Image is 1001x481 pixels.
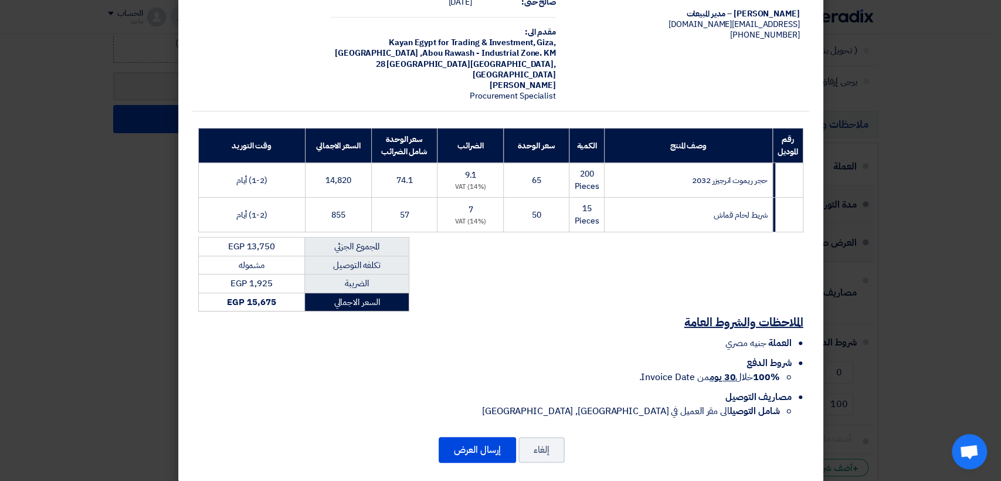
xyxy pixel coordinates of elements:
th: السعر الاجمالي [305,128,371,163]
span: Procurement Specialist [470,90,556,102]
span: 74.1 [396,174,413,187]
span: 50 [532,209,541,221]
u: 30 يوم [710,370,735,384]
span: 855 [331,209,345,221]
span: [PHONE_NUMBER] [730,29,800,41]
span: خلال من Invoice Date. [639,370,779,384]
span: شروط الدفع [746,356,791,370]
th: سعر الوحدة شامل الضرائب [371,128,437,163]
span: 65 [532,174,541,187]
button: إلغاء [518,437,565,463]
span: العملة [768,336,791,350]
span: Kayan Egypt for Trading & Investment, [389,36,535,49]
span: (1-2) أيام [236,209,267,221]
th: الضرائب [437,128,504,163]
div: (14%) VAT [442,182,498,192]
span: [EMAIL_ADDRESS][DOMAIN_NAME] [669,18,799,31]
span: [PERSON_NAME] [490,79,556,92]
span: جنيه مصري [725,336,766,350]
span: 9.1 [465,169,477,181]
th: وصف المنتج [604,128,772,163]
span: 200 Pieces [574,168,599,192]
span: (1-2) أيام [236,174,267,187]
strong: مقدم الى: [525,26,556,38]
td: الضريبة [305,275,409,293]
strong: شامل التوصيل [729,404,780,418]
span: 15 Pieces [574,202,599,227]
span: EGP 1,925 [230,277,272,290]
td: المجموع الجزئي [305,238,409,256]
u: الملاحظات والشروط العامة [684,313,803,331]
span: Giza, [GEOGRAPHIC_DATA] ,Abou Rawash - Industrial Zone. KM 28 [GEOGRAPHIC_DATA][GEOGRAPHIC_DATA],... [335,36,556,81]
span: 7 [468,204,473,216]
li: الى مقر العميل في [GEOGRAPHIC_DATA], [GEOGRAPHIC_DATA] [198,404,780,418]
span: مشموله [239,259,264,272]
span: مصاريف التوصيل [725,390,792,404]
span: 14,820 [325,174,351,187]
th: وقت التوريد [198,128,305,163]
div: [PERSON_NAME] – مدير المبيعات [575,9,800,19]
th: سعر الوحدة [504,128,569,163]
strong: 100% [753,370,780,384]
button: إرسال العرض [439,437,516,463]
span: حجر ريموت انرجيزر 2032 [692,174,768,187]
td: تكلفه التوصيل [305,256,409,275]
th: رقم الموديل [773,128,803,163]
span: 57 [400,209,409,221]
span: شريط لحام قماش [713,209,768,221]
td: EGP 13,750 [198,238,305,256]
th: الكمية [569,128,604,163]
td: السعر الاجمالي [305,293,409,311]
div: Open chat [952,434,987,469]
strong: EGP 15,675 [227,296,276,309]
div: (14%) VAT [442,217,498,227]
